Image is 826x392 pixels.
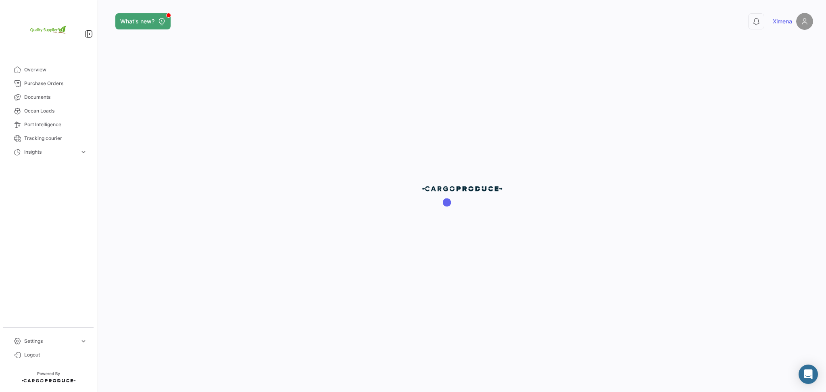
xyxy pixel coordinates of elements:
[24,121,87,128] span: Port Intelligence
[6,77,90,90] a: Purchase Orders
[80,338,87,345] span: expand_more
[24,351,87,359] span: Logout
[6,90,90,104] a: Documents
[24,94,87,101] span: Documents
[24,135,87,142] span: Tracking courier
[6,131,90,145] a: Tracking courier
[6,63,90,77] a: Overview
[24,148,77,156] span: Insights
[24,338,77,345] span: Settings
[28,10,69,50] img: 2e1e32d8-98e2-4bbc-880e-a7f20153c351.png
[6,104,90,118] a: Ocean Loads
[799,365,818,384] div: Abrir Intercom Messenger
[24,66,87,73] span: Overview
[24,80,87,87] span: Purchase Orders
[422,186,503,192] img: cp-blue.png
[80,148,87,156] span: expand_more
[6,118,90,131] a: Port Intelligence
[24,107,87,115] span: Ocean Loads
